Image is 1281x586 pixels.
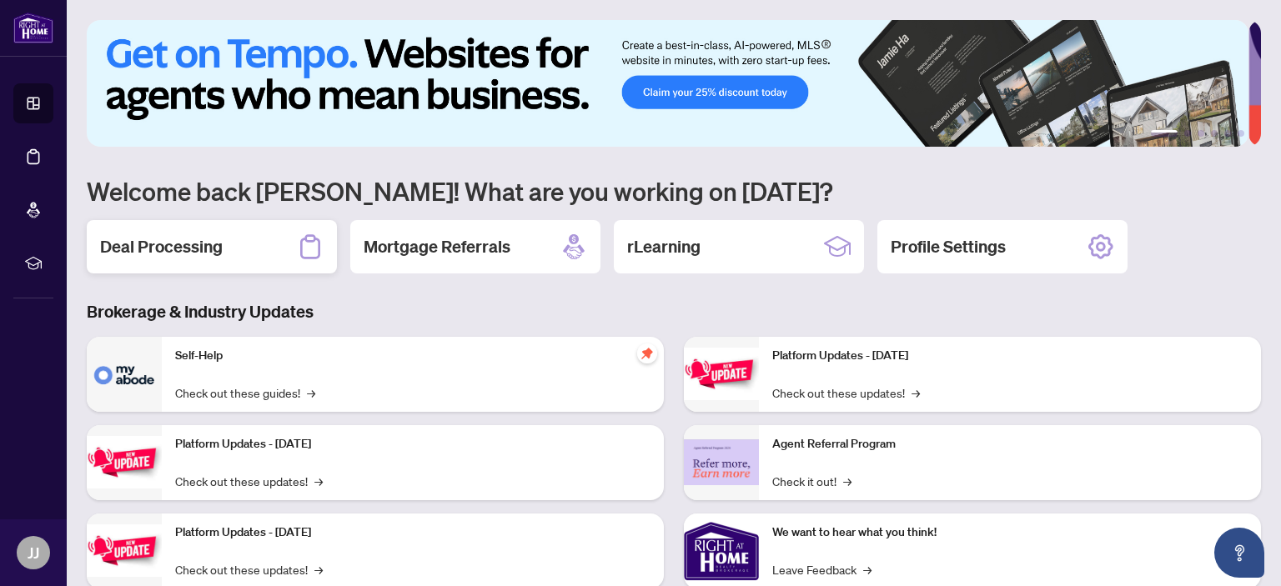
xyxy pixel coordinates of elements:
[87,20,1248,147] img: Slide 0
[175,523,651,542] p: Platform Updates - [DATE]
[1198,130,1204,137] button: 3
[364,235,510,258] h2: Mortgage Referrals
[314,472,323,490] span: →
[307,383,315,402] span: →
[772,560,872,578] a: Leave Feedback→
[772,523,1248,542] p: We want to hear what you think!
[772,383,920,402] a: Check out these updates!→
[772,435,1248,453] p: Agent Referral Program
[1184,130,1191,137] button: 2
[175,560,323,578] a: Check out these updates!→
[175,383,315,402] a: Check out these guides!→
[684,439,759,485] img: Agent Referral Program
[175,472,323,490] a: Check out these updates!→
[87,524,162,577] img: Platform Updates - July 21, 2025
[627,235,701,258] h2: rLearning
[87,175,1261,207] h1: Welcome back [PERSON_NAME]! What are you working on [DATE]?
[863,560,872,578] span: →
[772,347,1248,365] p: Platform Updates - [DATE]
[684,348,759,400] img: Platform Updates - June 23, 2025
[87,337,162,412] img: Self-Help
[1224,130,1231,137] button: 5
[637,343,657,363] span: pushpin
[912,383,920,402] span: →
[1214,528,1264,578] button: Open asap
[87,300,1261,323] h3: Brokerage & Industry Updates
[1211,130,1218,137] button: 4
[175,435,651,453] p: Platform Updates - [DATE]
[772,472,851,490] a: Check it out!→
[891,235,1006,258] h2: Profile Settings
[843,472,851,490] span: →
[1151,130,1178,137] button: 1
[1238,130,1244,137] button: 6
[314,560,323,578] span: →
[87,436,162,488] img: Platform Updates - September 16, 2025
[100,235,223,258] h2: Deal Processing
[28,541,39,564] span: JJ
[13,13,53,43] img: logo
[175,347,651,365] p: Self-Help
